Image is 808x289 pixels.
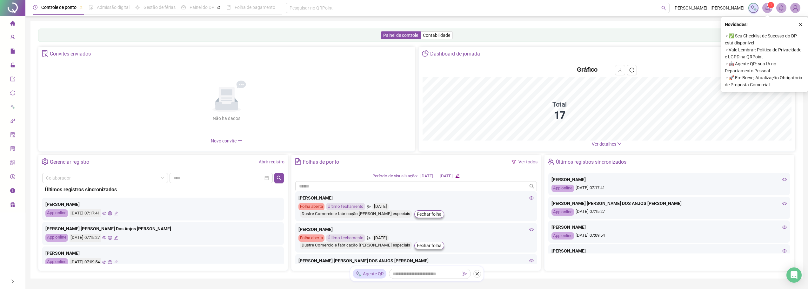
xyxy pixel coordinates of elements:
span: Novidades ! [725,21,748,28]
span: eye [102,211,106,215]
div: App online [551,185,574,192]
div: Gerenciar registro [50,157,89,167]
span: [PERSON_NAME] - [PERSON_NAME] [673,4,745,11]
span: Contabilidade [423,33,450,38]
div: [DATE] [420,173,433,180]
div: Open Intercom Messenger [786,267,802,283]
span: sun [135,5,140,10]
span: info-circle [10,185,15,198]
span: search [661,6,666,10]
div: App online [551,208,574,216]
div: Folhas de ponto [303,157,339,167]
div: Período de visualização: [372,173,418,180]
span: send [463,272,467,276]
a: Abrir registro [259,159,284,164]
span: export [10,74,15,86]
div: Não há dados [197,115,256,122]
span: close [798,22,803,27]
span: Novo convite [211,138,243,143]
span: Admissão digital [97,5,130,10]
div: [DATE] [372,203,389,210]
div: [DATE] 07:17:41 [70,209,101,217]
div: [PERSON_NAME] [298,194,534,201]
div: [PERSON_NAME] [298,226,534,233]
div: [PERSON_NAME] [45,250,281,257]
sup: 1 [768,2,774,8]
div: Agente QR [353,269,386,279]
span: solution [10,143,15,156]
img: sparkle-icon.fc2bf0ac1784a2077858766a79e2daf3.svg [750,4,757,11]
div: App online [45,234,68,242]
span: bell [778,5,784,11]
button: Fechar folha [414,242,444,249]
span: notification [765,5,770,11]
span: filter [511,160,516,164]
span: eye [782,177,787,182]
a: Ver detalhes down [592,141,622,147]
span: eye [529,227,534,232]
span: right [10,279,15,284]
span: eye [102,260,106,264]
span: gift [10,199,15,212]
span: api [10,115,15,128]
div: - [436,173,437,180]
div: [PERSON_NAME] [PERSON_NAME] Dos Anjos [PERSON_NAME] [45,225,281,232]
span: edit [114,236,118,240]
div: [DATE] 07:17:41 [551,185,787,192]
span: file [10,46,15,58]
div: [DATE] 07:09:54 [551,232,787,240]
div: Folha aberta [298,234,324,242]
span: download [618,68,623,73]
div: [PERSON_NAME] [PERSON_NAME] DOS ANJOS [PERSON_NAME] [298,257,534,264]
span: ⚬ ✅ Seu Checklist de Sucesso do DP está disponível [725,32,804,46]
span: sync [10,88,15,100]
span: Ver detalhes [592,141,616,147]
span: global [108,236,112,240]
span: qrcode [10,157,15,170]
div: Dustre Comercio e fabricação [PERSON_NAME] especiais [300,210,412,218]
span: ⚬ Vale Lembrar: Política de Privacidade e LGPD na QRPoint [725,46,804,60]
span: 1 [770,3,772,7]
span: search [277,175,282,181]
span: ⚬ 🤖 Agente QR: sua IA no Departamento Pessoal [725,60,804,74]
span: dashboard [181,5,186,10]
span: global [108,260,112,264]
div: Último fechamento [326,234,365,242]
span: reload [629,68,634,73]
img: sparkle-icon.fc2bf0ac1784a2077858766a79e2daf3.svg [355,271,362,277]
span: Fechar folha [417,242,442,249]
span: send [367,203,371,210]
span: clock-circle [33,5,37,10]
span: send [367,234,371,242]
span: solution [42,50,48,57]
img: 70268 [791,3,800,13]
span: file-text [295,158,301,165]
span: down [617,141,622,146]
span: eye [782,225,787,229]
span: eye [102,236,106,240]
div: [DATE] [372,234,389,242]
span: eye [529,259,534,263]
div: [PERSON_NAME] [PERSON_NAME] DOS ANJOS [PERSON_NAME] [551,200,787,207]
div: Últimos registros sincronizados [556,157,626,167]
span: pie-chart [422,50,429,57]
div: Dustre Comercio e fabricação [PERSON_NAME] especiais [300,242,412,249]
div: [DATE] 07:09:54 [70,258,101,266]
span: eye [782,201,787,206]
span: ⚬ 🚀 Em Breve, Atualização Obrigatória de Proposta Comercial [725,74,804,88]
span: edit [114,260,118,264]
span: pushpin [217,6,221,10]
div: App online [551,232,574,240]
span: dollar [10,171,15,184]
div: App online [45,209,68,217]
span: audit [10,129,15,142]
div: [DATE] [440,173,453,180]
span: Fechar folha [417,211,442,218]
span: Gestão de férias [144,5,176,10]
span: Folha de pagamento [235,5,275,10]
span: setting [42,158,48,165]
span: Painel de controle [383,33,418,38]
span: eye [529,196,534,200]
span: lock [10,60,15,72]
div: Último fechamento [326,203,365,210]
